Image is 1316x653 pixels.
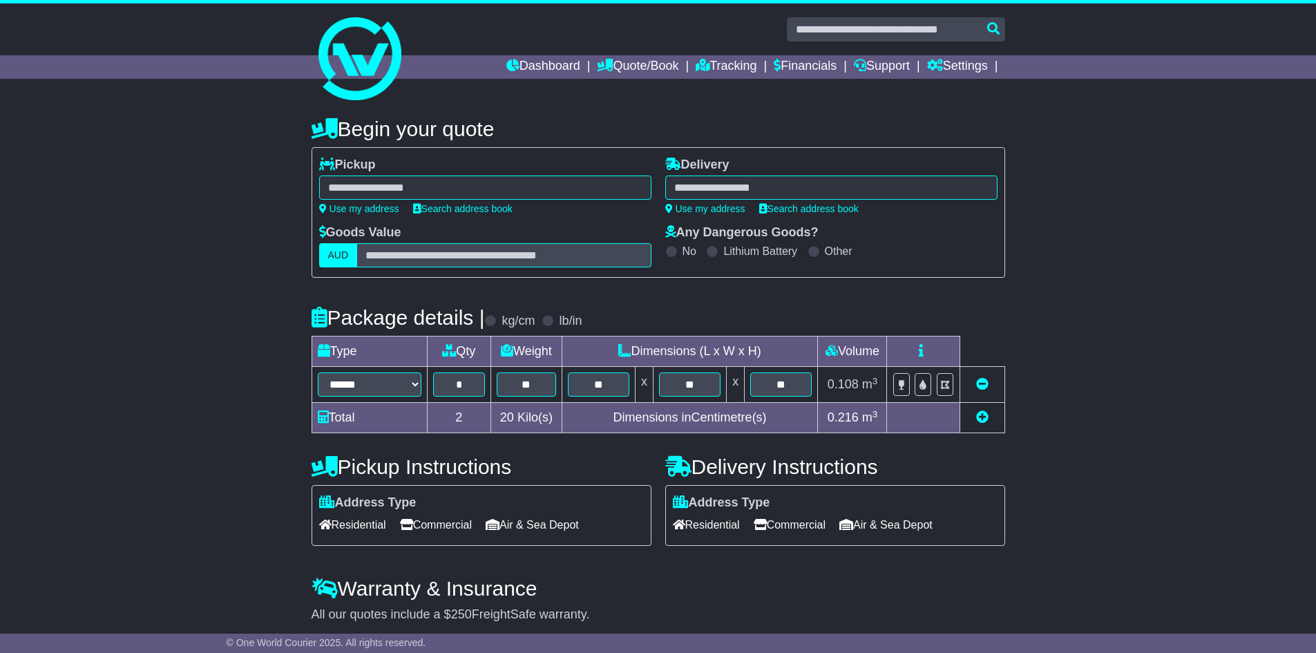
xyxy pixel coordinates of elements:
td: 2 [427,403,491,433]
label: Address Type [673,495,770,511]
label: AUD [319,243,358,267]
span: Air & Sea Depot [486,514,579,536]
a: Use my address [665,203,745,214]
label: Delivery [665,158,729,173]
div: All our quotes include a $ FreightSafe warranty. [312,607,1005,623]
label: Address Type [319,495,417,511]
td: Total [312,403,427,433]
h4: Package details | [312,306,485,329]
span: 0.216 [828,410,859,424]
td: x [635,367,653,403]
span: Commercial [754,514,826,536]
span: m [862,377,878,391]
span: 0.108 [828,377,859,391]
td: Weight [491,337,562,367]
a: Search address book [413,203,513,214]
label: Pickup [319,158,376,173]
h4: Pickup Instructions [312,455,651,478]
label: Other [825,245,852,258]
a: Support [854,55,910,79]
span: Commercial [400,514,472,536]
td: Type [312,337,427,367]
td: Kilo(s) [491,403,562,433]
a: Remove this item [976,377,989,391]
span: Residential [673,514,740,536]
a: Financials [774,55,837,79]
td: Qty [427,337,491,367]
h4: Warranty & Insurance [312,577,1005,600]
span: Air & Sea Depot [839,514,933,536]
h4: Delivery Instructions [665,455,1005,478]
a: Tracking [696,55,756,79]
label: Lithium Battery [723,245,797,258]
label: lb/in [559,314,582,329]
td: Dimensions (L x W x H) [562,337,818,367]
span: m [862,410,878,424]
a: Add new item [976,410,989,424]
a: Use my address [319,203,399,214]
span: © One World Courier 2025. All rights reserved. [227,637,426,648]
td: Volume [818,337,887,367]
span: 250 [451,607,472,621]
a: Quote/Book [597,55,678,79]
h4: Begin your quote [312,117,1005,140]
label: Goods Value [319,225,401,240]
td: Dimensions in Centimetre(s) [562,403,818,433]
span: 20 [500,410,514,424]
label: No [683,245,696,258]
a: Search address book [759,203,859,214]
span: Residential [319,514,386,536]
a: Dashboard [506,55,580,79]
label: Any Dangerous Goods? [665,225,819,240]
a: Settings [927,55,988,79]
td: x [727,367,745,403]
sup: 3 [872,376,878,386]
sup: 3 [872,409,878,419]
label: kg/cm [502,314,535,329]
